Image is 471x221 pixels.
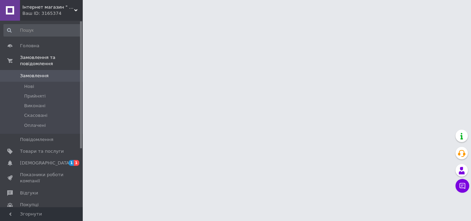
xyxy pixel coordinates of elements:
input: Пошук [3,24,81,37]
span: 1 [69,160,74,166]
span: Нові [24,83,34,90]
span: Скасовані [24,112,48,119]
span: Товари та послуги [20,148,64,154]
span: Повідомлення [20,137,53,143]
span: 1 [74,160,79,166]
span: Прийняті [24,93,46,99]
span: Інтернет магазин " Limarket " [22,4,74,10]
span: Оплачені [24,122,46,129]
span: Головна [20,43,39,49]
span: Виконані [24,103,46,109]
button: Чат з покупцем [455,179,469,193]
span: Покупці [20,202,39,208]
span: Відгуки [20,190,38,196]
span: Замовлення та повідомлення [20,54,83,67]
span: Показники роботи компанії [20,172,64,184]
div: Ваш ID: 3165374 [22,10,83,17]
span: Замовлення [20,73,49,79]
span: [DEMOGRAPHIC_DATA] [20,160,71,166]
